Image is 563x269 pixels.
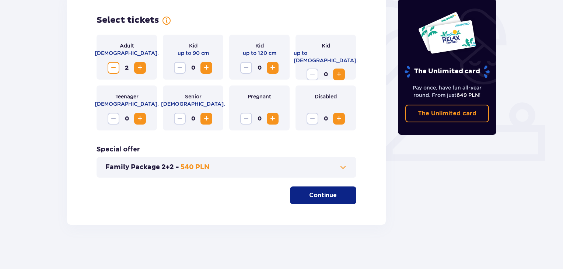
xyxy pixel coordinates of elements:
[108,62,119,74] button: Decrease
[120,42,134,49] p: Adult
[255,42,264,49] p: Kid
[309,191,337,199] p: Continue
[181,163,210,172] p: 540 PLN
[294,49,358,64] p: up to [DEMOGRAPHIC_DATA].
[253,113,265,125] span: 0
[161,100,225,108] p: [DEMOGRAPHIC_DATA].
[404,65,490,78] p: The Unlimited card
[290,186,356,204] button: Continue
[405,84,489,99] p: Pay once, have fun all-year round. From just !
[108,113,119,125] button: Decrease
[457,92,479,98] span: 649 PLN
[105,163,179,172] p: Family Package 2+2 -
[267,113,279,125] button: Increase
[307,69,318,80] button: Decrease
[322,42,330,49] p: Kid
[97,15,159,26] h2: Select tickets
[248,93,271,100] p: Pregnant
[240,113,252,125] button: Decrease
[95,49,159,57] p: [DEMOGRAPHIC_DATA].
[105,163,347,172] button: Family Package 2+2 -540 PLN
[174,113,186,125] button: Decrease
[253,62,265,74] span: 0
[240,62,252,74] button: Decrease
[189,42,197,49] p: Kid
[178,49,209,57] p: up to 90 cm
[134,113,146,125] button: Increase
[97,145,140,154] h3: Special offer
[121,62,133,74] span: 2
[315,93,337,100] p: Disabled
[200,113,212,125] button: Increase
[333,69,345,80] button: Increase
[418,109,476,118] p: The Unlimited card
[95,100,159,108] p: [DEMOGRAPHIC_DATA].
[115,93,139,100] p: Teenager
[307,113,318,125] button: Decrease
[185,93,202,100] p: Senior
[187,62,199,74] span: 0
[418,11,476,54] img: Two entry cards to Suntago with the word 'UNLIMITED RELAX', featuring a white background with tro...
[267,62,279,74] button: Increase
[187,113,199,125] span: 0
[200,62,212,74] button: Increase
[320,69,332,80] span: 0
[405,105,489,122] a: The Unlimited card
[320,113,332,125] span: 0
[333,113,345,125] button: Increase
[134,62,146,74] button: Increase
[174,62,186,74] button: Decrease
[121,113,133,125] span: 0
[243,49,276,57] p: up to 120 cm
